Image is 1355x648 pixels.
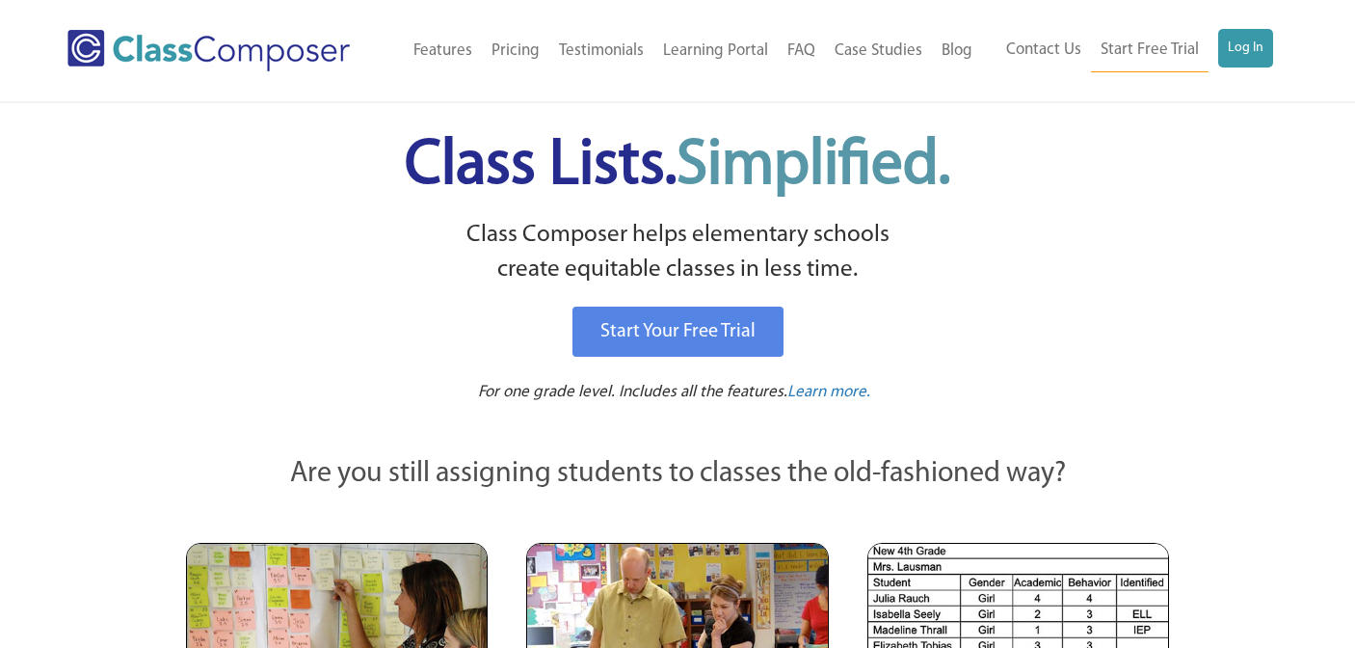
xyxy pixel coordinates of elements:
[404,30,482,72] a: Features
[932,30,982,72] a: Blog
[996,29,1091,71] a: Contact Us
[600,322,756,341] span: Start Your Free Trial
[787,381,870,405] a: Learn more.
[778,30,825,72] a: FAQ
[982,29,1272,72] nav: Header Menu
[1218,29,1273,67] a: Log In
[478,384,787,400] span: For one grade level. Includes all the features.
[572,307,784,357] a: Start Your Free Trial
[825,30,932,72] a: Case Studies
[549,30,653,72] a: Testimonials
[677,135,950,198] span: Simplified.
[186,453,1169,496] p: Are you still assigning students to classes the old-fashioned way?
[1091,29,1209,72] a: Start Free Trial
[67,30,350,71] img: Class Composer
[387,30,983,72] nav: Header Menu
[653,30,778,72] a: Learning Portal
[482,30,549,72] a: Pricing
[787,384,870,400] span: Learn more.
[183,218,1172,288] p: Class Composer helps elementary schools create equitable classes in less time.
[405,135,950,198] span: Class Lists.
